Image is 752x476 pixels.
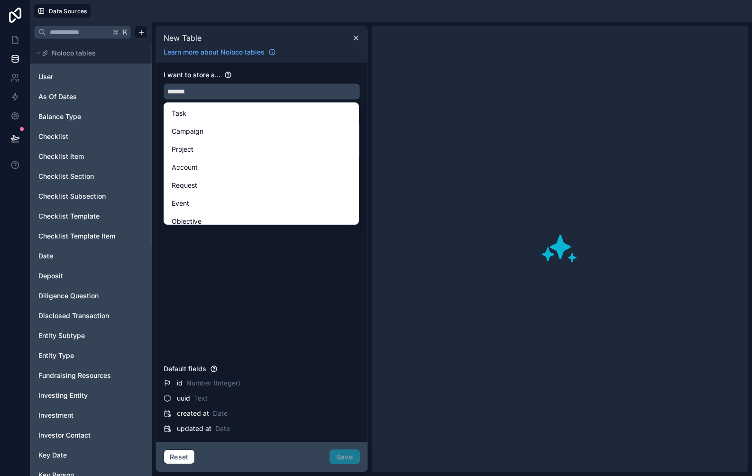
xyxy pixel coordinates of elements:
[38,112,115,121] a: Balance Type
[38,311,109,320] span: Disclosed Transaction
[34,229,148,244] div: Checklist Template Item
[38,331,85,340] span: Entity Subtype
[34,248,148,264] div: Date
[38,72,115,82] a: User
[34,388,148,403] div: Investing Entity
[38,192,106,201] span: Checklist Subsection
[38,430,115,440] a: Investor Contact
[38,152,115,161] a: Checklist Item
[38,391,88,400] span: Investing Entity
[34,109,148,124] div: Balance Type
[38,92,77,101] span: As Of Dates
[524,213,596,284] img: ai-loading
[38,311,115,320] a: Disclosed Transaction
[213,409,228,418] span: Date
[172,216,202,227] span: Objective
[177,424,211,433] span: updated at
[34,368,148,383] div: Fundraising Resources
[164,71,220,79] span: I want to store a...
[38,430,91,440] span: Investor Contact
[38,271,63,281] span: Deposit
[38,251,53,261] span: Date
[34,149,148,164] div: Checklist Item
[34,448,148,463] div: Key Date
[38,291,99,301] span: Diligence Question
[38,132,68,141] span: Checklist
[172,180,197,191] span: Request
[164,449,195,465] button: Reset
[38,192,115,201] a: Checklist Subsection
[38,391,115,400] a: Investing Entity
[172,162,198,173] span: Account
[38,450,115,460] a: Key Date
[38,371,115,380] a: Fundraising Resources
[38,172,94,181] span: Checklist Section
[38,450,67,460] span: Key Date
[34,348,148,363] div: Entity Type
[215,424,230,433] span: Date
[34,308,148,323] div: Disclosed Transaction
[38,351,115,360] a: Entity Type
[38,331,115,340] a: Entity Subtype
[38,92,115,101] a: As Of Dates
[38,112,81,121] span: Balance Type
[38,132,115,141] a: Checklist
[172,144,193,155] span: Project
[38,411,73,420] span: Investment
[34,288,148,303] div: Diligence Question
[186,378,240,388] span: Number (Integer)
[49,8,87,15] span: Data Sources
[177,394,190,403] span: uuid
[122,29,128,36] span: K
[38,271,115,281] a: Deposit
[34,428,148,443] div: Investor Contact
[38,211,100,221] span: Checklist Template
[164,32,202,44] span: New Table
[38,152,84,161] span: Checklist Item
[172,108,186,119] span: Task
[164,47,265,57] span: Learn more about Noloco tables
[34,46,142,60] button: Noloco tables
[38,371,111,380] span: Fundraising Resources
[164,365,206,373] span: Default fields
[194,394,208,403] span: Text
[160,47,280,57] a: Learn more about Noloco tables
[38,211,115,221] a: Checklist Template
[34,209,148,224] div: Checklist Template
[38,291,115,301] a: Diligence Question
[34,189,148,204] div: Checklist Subsection
[34,169,148,184] div: Checklist Section
[38,351,74,360] span: Entity Type
[34,268,148,284] div: Deposit
[34,69,148,84] div: User
[38,72,53,82] span: User
[34,89,148,104] div: As Of Dates
[38,231,115,241] a: Checklist Template Item
[38,251,115,261] a: Date
[177,378,183,388] span: id
[34,129,148,144] div: Checklist
[177,409,209,418] span: created at
[34,408,148,423] div: Investment
[38,172,115,181] a: Checklist Section
[38,411,115,420] a: Investment
[172,198,189,209] span: Event
[52,48,96,58] span: Noloco tables
[172,126,203,137] span: Campaign
[34,328,148,343] div: Entity Subtype
[34,4,91,18] button: Data Sources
